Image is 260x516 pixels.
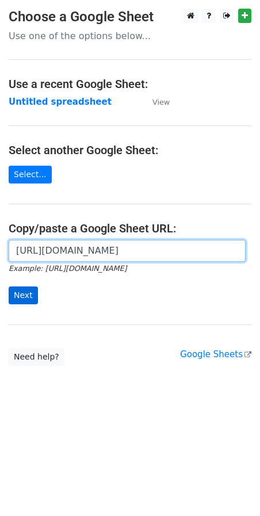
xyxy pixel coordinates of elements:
a: Select... [9,166,52,184]
input: Paste your Google Sheet URL here [9,240,246,262]
h4: Use a recent Google Sheet: [9,77,251,91]
a: Google Sheets [180,349,251,360]
a: Need help? [9,348,64,366]
p: Use one of the options below... [9,30,251,42]
h3: Choose a Google Sheet [9,9,251,25]
h4: Copy/paste a Google Sheet URL: [9,221,251,235]
input: Next [9,286,38,304]
small: View [152,98,170,106]
a: View [141,97,170,107]
small: Example: [URL][DOMAIN_NAME] [9,264,127,273]
a: Untitled spreadsheet [9,97,112,107]
iframe: Chat Widget [202,461,260,516]
h4: Select another Google Sheet: [9,143,251,157]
